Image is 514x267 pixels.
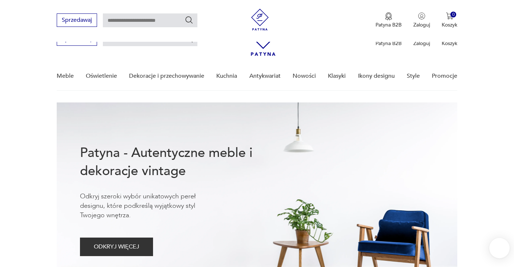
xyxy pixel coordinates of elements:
[249,62,281,90] a: Antykwariat
[442,12,457,28] button: 0Koszyk
[328,62,346,90] a: Klasyki
[407,62,420,90] a: Style
[442,40,457,47] p: Koszyk
[489,238,510,258] iframe: Smartsupp widget button
[57,37,97,42] a: Sprzedawaj
[80,192,218,220] p: Odkryj szeroki wybór unikatowych pereł designu, które podkreślą wyjątkowy styl Twojego wnętrza.
[80,144,276,180] h1: Patyna - Autentyczne meble i dekoracje vintage
[418,12,425,20] img: Ikonka użytkownika
[249,9,271,31] img: Patyna - sklep z meblami i dekoracjami vintage
[293,62,316,90] a: Nowości
[413,40,430,47] p: Zaloguj
[57,62,74,90] a: Meble
[358,62,395,90] a: Ikony designu
[442,21,457,28] p: Koszyk
[413,21,430,28] p: Zaloguj
[413,12,430,28] button: Zaloguj
[376,12,402,28] a: Ikona medaluPatyna B2B
[385,12,392,20] img: Ikona medalu
[446,12,453,20] img: Ikona koszyka
[450,12,457,18] div: 0
[57,13,97,27] button: Sprzedawaj
[376,40,402,47] p: Patyna B2B
[80,245,153,250] a: ODKRYJ WIĘCEJ
[432,62,457,90] a: Promocje
[86,62,117,90] a: Oświetlenie
[376,12,402,28] button: Patyna B2B
[216,62,237,90] a: Kuchnia
[57,18,97,23] a: Sprzedawaj
[376,21,402,28] p: Patyna B2B
[129,62,204,90] a: Dekoracje i przechowywanie
[80,238,153,256] button: ODKRYJ WIĘCEJ
[185,16,193,24] button: Szukaj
